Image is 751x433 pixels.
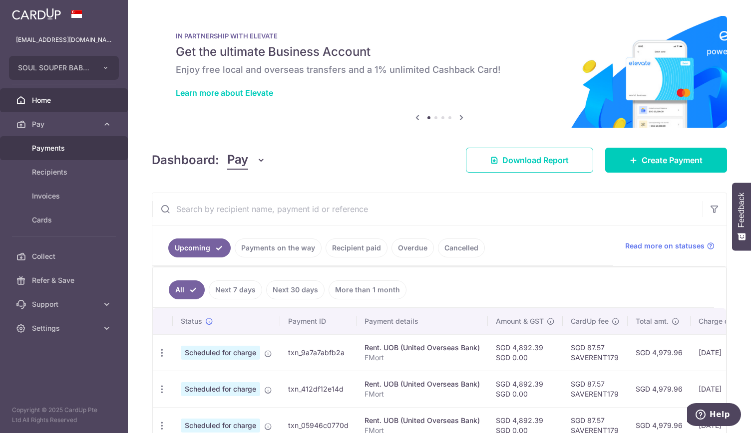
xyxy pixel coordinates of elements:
div: Rent. UOB (United Overseas Bank) [365,416,480,426]
a: Upcoming [168,238,231,257]
a: All [169,280,205,299]
a: More than 1 month [329,280,406,299]
button: Feedback - Show survey [732,183,751,250]
span: Read more on statuses [625,241,705,251]
td: SGD 87.57 SAVERENT179 [563,371,628,407]
th: Payment details [357,308,488,334]
a: Cancelled [438,238,485,257]
div: Rent. UOB (United Overseas Bank) [365,379,480,389]
span: Scheduled for charge [181,382,260,396]
button: Pay [227,151,266,170]
a: Payments on the way [235,238,322,257]
span: Recipients [32,167,98,177]
th: Payment ID [280,308,357,334]
span: Home [32,95,98,105]
span: Charge date [699,316,740,326]
span: Cards [32,215,98,225]
span: Status [181,316,202,326]
h6: Enjoy free local and overseas transfers and a 1% unlimited Cashback Card! [176,64,703,76]
img: Renovation banner [152,16,727,128]
p: [EMAIL_ADDRESS][DOMAIN_NAME] [16,35,112,45]
a: Learn more about Elevate [176,88,273,98]
span: Support [32,299,98,309]
td: SGD 87.57 SAVERENT179 [563,334,628,371]
span: Payments [32,143,98,153]
span: Pay [32,119,98,129]
span: Create Payment [642,154,703,166]
h5: Get the ultimate Business Account [176,44,703,60]
p: IN PARTNERSHIP WITH ELEVATE [176,32,703,40]
input: Search by recipient name, payment id or reference [152,193,703,225]
img: CardUp [12,8,61,20]
td: SGD 4,892.39 SGD 0.00 [488,371,563,407]
button: SOUL SOUPER BABY PTE. LTD. [9,56,119,80]
td: txn_9a7a7abfb2a [280,334,357,371]
span: Scheduled for charge [181,346,260,360]
td: SGD 4,979.96 [628,334,691,371]
span: Scheduled for charge [181,419,260,433]
p: FMort [365,353,480,363]
span: Collect [32,251,98,261]
td: SGD 4,892.39 SGD 0.00 [488,334,563,371]
div: Rent. UOB (United Overseas Bank) [365,343,480,353]
td: txn_412df12e14d [280,371,357,407]
span: Refer & Save [32,275,98,285]
span: Settings [32,323,98,333]
iframe: Opens a widget where you can find more information [687,403,741,428]
span: Pay [227,151,248,170]
span: Invoices [32,191,98,201]
p: FMort [365,389,480,399]
a: Overdue [391,238,434,257]
h4: Dashboard: [152,151,219,169]
a: Next 30 days [266,280,325,299]
span: CardUp fee [571,316,609,326]
a: Create Payment [605,148,727,173]
span: Total amt. [636,316,669,326]
a: Download Report [466,148,593,173]
span: Amount & GST [496,316,544,326]
a: Read more on statuses [625,241,715,251]
span: Download Report [502,154,569,166]
span: SOUL SOUPER BABY PTE. LTD. [18,63,92,73]
a: Recipient paid [326,238,387,257]
a: Next 7 days [209,280,262,299]
span: Feedback [737,193,746,227]
td: SGD 4,979.96 [628,371,691,407]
